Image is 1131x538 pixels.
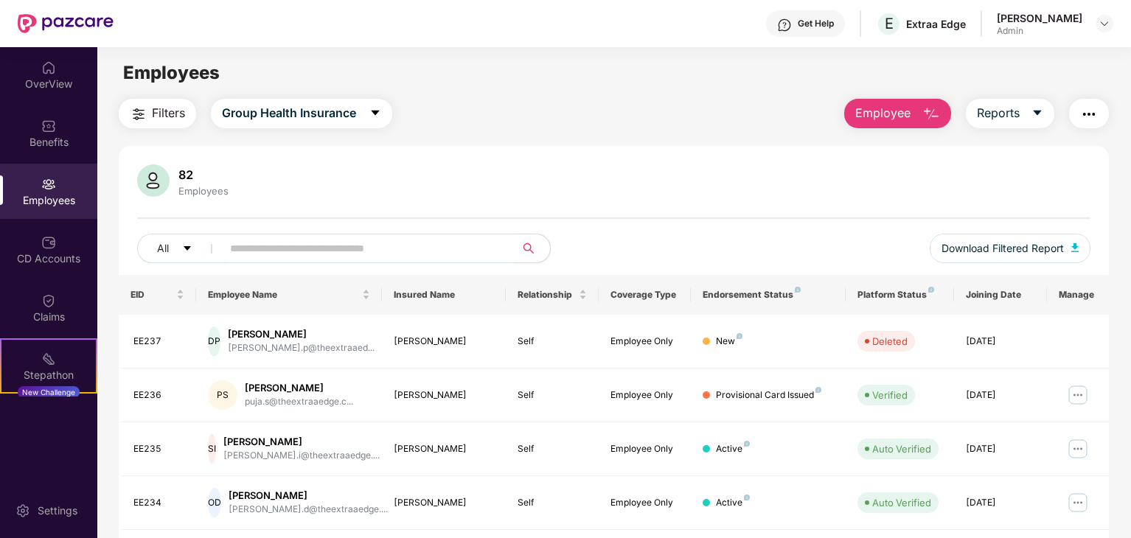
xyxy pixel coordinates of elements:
[33,503,82,518] div: Settings
[1066,437,1090,461] img: manageButton
[208,380,237,410] div: PS
[18,386,80,398] div: New Challenge
[1031,107,1043,120] span: caret-down
[922,105,940,123] img: svg+xml;base64,PHN2ZyB4bWxucz0iaHR0cDovL3d3dy53My5vcmcvMjAwMC9zdmciIHhtbG5zOnhsaW5rPSJodHRwOi8vd3...
[795,287,801,293] img: svg+xml;base64,PHN2ZyB4bWxucz0iaHR0cDovL3d3dy53My5vcmcvMjAwMC9zdmciIHdpZHRoPSI4IiBoZWlnaHQ9IjgiIH...
[130,105,147,123] img: svg+xml;base64,PHN2ZyB4bWxucz0iaHR0cDovL3d3dy53My5vcmcvMjAwMC9zdmciIHdpZHRoPSIyNCIgaGVpZ2h0PSIyNC...
[222,104,356,122] span: Group Health Insurance
[382,275,506,315] th: Insured Name
[906,17,966,31] div: Extraa Edge
[175,167,232,182] div: 82
[245,395,353,409] div: puja.s@theextraaedge.c...
[716,388,821,402] div: Provisional Card Issued
[137,164,170,197] img: svg+xml;base64,PHN2ZyB4bWxucz0iaHR0cDovL3d3dy53My5vcmcvMjAwMC9zdmciIHhtbG5zOnhsaW5rPSJodHRwOi8vd3...
[394,442,494,456] div: [PERSON_NAME]
[41,352,56,366] img: svg+xml;base64,PHN2ZyB4bWxucz0iaHR0cDovL3d3dy53My5vcmcvMjAwMC9zdmciIHdpZHRoPSIyMSIgaGVpZ2h0PSIyMC...
[133,496,184,510] div: EE234
[18,14,114,33] img: New Pazcare Logo
[966,496,1035,510] div: [DATE]
[133,335,184,349] div: EE237
[394,388,494,402] div: [PERSON_NAME]
[228,341,375,355] div: [PERSON_NAME].p@theextraaed...
[394,496,494,510] div: [PERSON_NAME]
[930,234,1090,263] button: Download Filtered Report
[229,489,388,503] div: [PERSON_NAME]
[966,335,1035,349] div: [DATE]
[737,333,742,339] img: svg+xml;base64,PHN2ZyB4bWxucz0iaHR0cDovL3d3dy53My5vcmcvMjAwMC9zdmciIHdpZHRoPSI4IiBoZWlnaHQ9IjgiIH...
[514,242,543,254] span: search
[954,275,1047,315] th: Joining Date
[977,104,1020,122] span: Reports
[208,326,220,356] div: DP
[518,335,587,349] div: Self
[1066,491,1090,514] img: manageButton
[1099,18,1110,29] img: svg+xml;base64,PHN2ZyBpZD0iRHJvcGRvd24tMzJ4MzIiIHhtbG5zPSJodHRwOi8vd3d3LnczLm9yZy8yMDAwL3N2ZyIgd2...
[1047,275,1109,315] th: Manage
[119,99,196,128] button: Filters
[41,119,56,133] img: svg+xml;base64,PHN2ZyBpZD0iQmVuZWZpdHMiIHhtbG5zPSJodHRwOi8vd3d3LnczLm9yZy8yMDAwL3N2ZyIgd2lkdGg9Ij...
[15,503,30,518] img: svg+xml;base64,PHN2ZyBpZD0iU2V0dGluZy0yMHgyMCIgeG1sbnM9Imh0dHA6Ly93d3cudzMub3JnLzIwMDAvc3ZnIiB3aW...
[1071,243,1079,252] img: svg+xml;base64,PHN2ZyB4bWxucz0iaHR0cDovL3d3dy53My5vcmcvMjAwMC9zdmciIHhtbG5zOnhsaW5rPSJodHRwOi8vd3...
[41,235,56,250] img: svg+xml;base64,PHN2ZyBpZD0iQ0RfQWNjb3VudHMiIGRhdGEtbmFtZT0iQ0QgQWNjb3VudHMiIHhtbG5zPSJodHRwOi8vd3...
[514,234,551,263] button: search
[208,488,221,517] div: OD
[228,327,375,341] div: [PERSON_NAME]
[703,289,834,301] div: Endorsement Status
[41,293,56,308] img: svg+xml;base64,PHN2ZyBpZD0iQ2xhaW0iIHhtbG5zPSJodHRwOi8vd3d3LnczLm9yZy8yMDAwL3N2ZyIgd2lkdGg9IjIwIi...
[798,18,834,29] div: Get Help
[857,289,942,301] div: Platform Status
[872,441,931,456] div: Auto Verified
[196,275,382,315] th: Employee Name
[1,368,96,382] div: Stepathon
[208,289,359,301] span: Employee Name
[744,495,750,500] img: svg+xml;base64,PHN2ZyB4bWxucz0iaHR0cDovL3d3dy53My5vcmcvMjAwMC9zdmciIHdpZHRoPSI4IiBoZWlnaHQ9IjgiIH...
[716,442,750,456] div: Active
[223,435,380,449] div: [PERSON_NAME]
[518,388,587,402] div: Self
[152,104,185,122] span: Filters
[716,335,742,349] div: New
[872,334,908,349] div: Deleted
[518,496,587,510] div: Self
[855,104,911,122] span: Employee
[394,335,494,349] div: [PERSON_NAME]
[518,289,576,301] span: Relationship
[1066,383,1090,407] img: manageButton
[157,240,169,256] span: All
[844,99,951,128] button: Employee
[744,441,750,447] img: svg+xml;base64,PHN2ZyB4bWxucz0iaHR0cDovL3d3dy53My5vcmcvMjAwMC9zdmciIHdpZHRoPSI4IiBoZWlnaHQ9IjgiIH...
[133,388,184,402] div: EE236
[119,275,196,315] th: EID
[716,496,750,510] div: Active
[966,99,1054,128] button: Reportscaret-down
[182,243,192,255] span: caret-down
[942,240,1064,256] span: Download Filtered Report
[518,442,587,456] div: Self
[610,442,680,456] div: Employee Only
[137,234,227,263] button: Allcaret-down
[885,15,894,32] span: E
[997,25,1082,37] div: Admin
[872,388,908,402] div: Verified
[966,442,1035,456] div: [DATE]
[175,185,232,197] div: Employees
[966,388,1035,402] div: [DATE]
[211,99,392,128] button: Group Health Insurancecaret-down
[130,289,173,301] span: EID
[997,11,1082,25] div: [PERSON_NAME]
[506,275,599,315] th: Relationship
[208,434,216,464] div: SI
[223,449,380,463] div: [PERSON_NAME].i@theextraaedge....
[610,335,680,349] div: Employee Only
[872,495,931,510] div: Auto Verified
[229,503,388,517] div: [PERSON_NAME].d@theextraaedge....
[610,496,680,510] div: Employee Only
[41,177,56,192] img: svg+xml;base64,PHN2ZyBpZD0iRW1wbG95ZWVzIiB4bWxucz0iaHR0cDovL3d3dy53My5vcmcvMjAwMC9zdmciIHdpZHRoPS...
[928,287,934,293] img: svg+xml;base64,PHN2ZyB4bWxucz0iaHR0cDovL3d3dy53My5vcmcvMjAwMC9zdmciIHdpZHRoPSI4IiBoZWlnaHQ9IjgiIH...
[41,60,56,75] img: svg+xml;base64,PHN2ZyBpZD0iSG9tZSIgeG1sbnM9Imh0dHA6Ly93d3cudzMub3JnLzIwMDAvc3ZnIiB3aWR0aD0iMjAiIG...
[815,387,821,393] img: svg+xml;base64,PHN2ZyB4bWxucz0iaHR0cDovL3d3dy53My5vcmcvMjAwMC9zdmciIHdpZHRoPSI4IiBoZWlnaHQ9IjgiIH...
[133,442,184,456] div: EE235
[1080,105,1098,123] img: svg+xml;base64,PHN2ZyB4bWxucz0iaHR0cDovL3d3dy53My5vcmcvMjAwMC9zdmciIHdpZHRoPSIyNCIgaGVpZ2h0PSIyNC...
[599,275,692,315] th: Coverage Type
[369,107,381,120] span: caret-down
